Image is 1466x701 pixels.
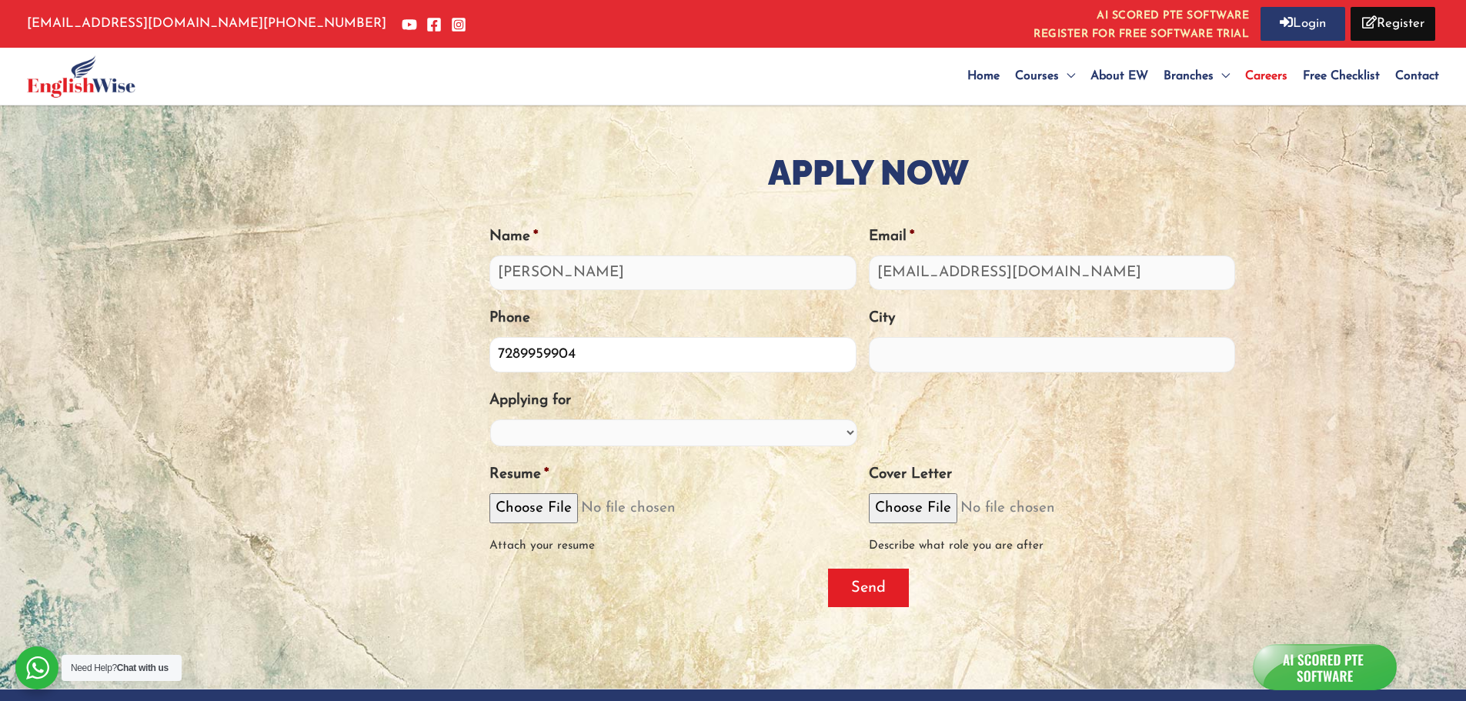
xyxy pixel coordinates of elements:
span: Need Help? [71,663,169,673]
img: English Wise [27,55,135,98]
strong: Chat with us [117,663,169,673]
a: Branches [1156,49,1237,103]
span: Careers [1245,70,1287,82]
div: Attach your resume [489,523,857,556]
a: Contact [1388,49,1439,103]
a: Login [1261,7,1345,41]
i: AI SCORED PTE SOFTWARE [1034,7,1249,25]
a: AI SCORED PTE SOFTWAREREGISTER FOR FREE SOFTWARE TRIAL [1034,7,1249,40]
nav: Site Navigation [960,49,1439,103]
p: [PHONE_NUMBER] [27,12,386,35]
a: Free Checklist [1295,49,1388,103]
div: Describe what role you are after [869,523,1236,556]
label: Applying for [489,392,571,411]
label: Resume [489,466,549,485]
label: Cover Letter [869,466,952,485]
a: YouTube [402,17,417,32]
a: [EMAIL_ADDRESS][DOMAIN_NAME] [27,17,263,30]
label: City [869,309,895,329]
span: Branches [1164,70,1214,82]
a: Home [960,49,1007,103]
a: Facebook [426,17,442,32]
span: About EW [1090,70,1148,82]
label: Email [869,228,914,247]
a: Instagram [451,17,466,32]
img: icon_a.png [1253,644,1397,690]
strong: Apply Now [768,152,969,193]
label: Name [489,228,538,247]
span: Courses [1015,70,1059,82]
a: Careers [1237,49,1295,103]
span: Home [967,70,1000,82]
span: Free Checklist [1303,70,1380,82]
a: About EW [1083,49,1156,103]
input: Send [828,569,909,607]
a: Courses [1007,49,1083,103]
span: Contact [1395,70,1439,82]
a: Register [1351,7,1435,41]
label: Phone [489,309,530,329]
